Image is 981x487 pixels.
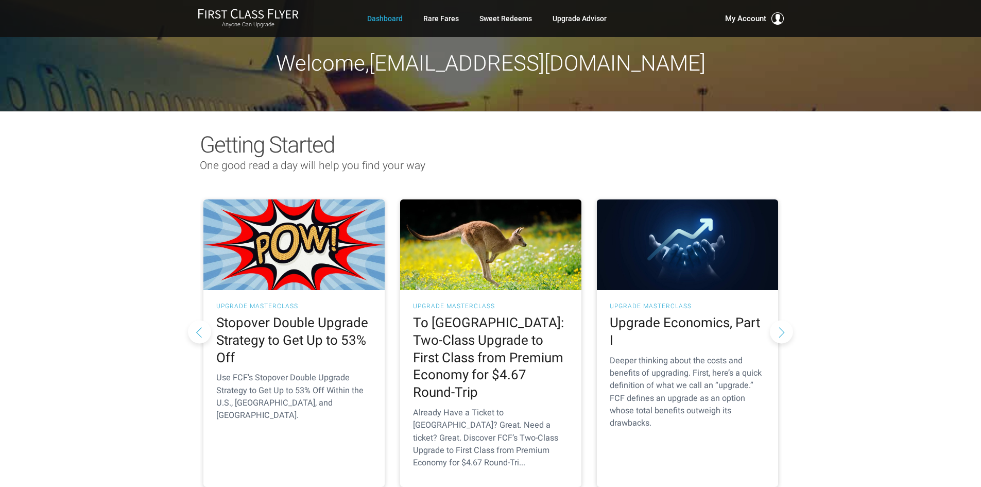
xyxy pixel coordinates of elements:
[216,372,372,422] p: Use FCF’s Stopover Double Upgrade Strategy to Get Up to 53% Off Within the U.S., [GEOGRAPHIC_DATA...
[203,199,385,487] a: UPGRADE MASTERCLASS Stopover Double Upgrade Strategy to Get Up to 53% Off Use FCF’s Stopover Doub...
[553,9,607,28] a: Upgrade Advisor
[200,131,334,158] span: Getting Started
[610,355,765,430] p: Deeper thinking about the costs and benefits of upgrading. First, here’s a quick definition of wh...
[400,199,581,487] a: UPGRADE MASTERCLASS To [GEOGRAPHIC_DATA]: Two-Class Upgrade to First Class from Premium Economy f...
[367,9,403,28] a: Dashboard
[413,407,569,469] p: Already Have a Ticket to [GEOGRAPHIC_DATA]? Great. Need a ticket? Great. Discover FCF’s Two-Class...
[188,320,211,343] button: Previous slide
[200,159,425,172] span: One good read a day will help you find your way
[276,51,705,76] span: Welcome, [EMAIL_ADDRESS][DOMAIN_NAME]
[610,303,765,309] h3: UPGRADE MASTERCLASS
[479,9,532,28] a: Sweet Redeems
[610,314,765,349] h2: Upgrade Economics, Part I
[413,314,569,401] h2: To [GEOGRAPHIC_DATA]: Two-Class Upgrade to First Class from Premium Economy for $4.67 Round-Trip
[198,21,299,28] small: Anyone Can Upgrade
[216,303,372,309] h3: UPGRADE MASTERCLASS
[597,199,778,487] a: UPGRADE MASTERCLASS Upgrade Economics, Part I Deeper thinking about the costs and benefits of upg...
[725,12,784,25] button: My Account
[423,9,459,28] a: Rare Fares
[216,314,372,366] h2: Stopover Double Upgrade Strategy to Get Up to 53% Off
[198,8,299,29] a: First Class FlyerAnyone Can Upgrade
[770,320,793,343] button: Next slide
[725,12,766,25] span: My Account
[413,303,569,309] h3: UPGRADE MASTERCLASS
[198,8,299,19] img: First Class Flyer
